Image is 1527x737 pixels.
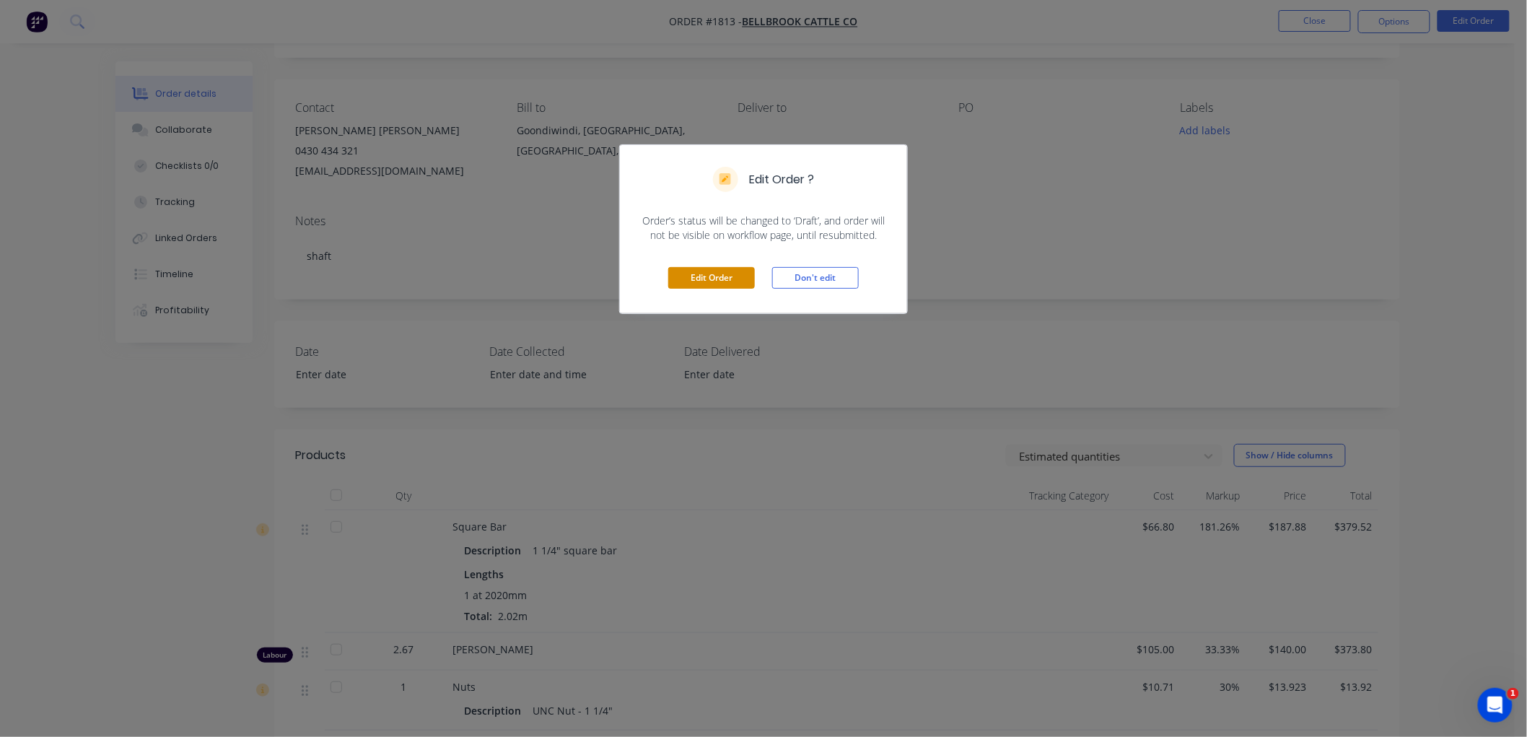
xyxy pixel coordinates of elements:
[637,214,890,243] span: Order’s status will be changed to ‘Draft’, and order will not be visible on workflow page, until ...
[1508,688,1519,699] span: 1
[772,267,859,289] button: Don't edit
[1478,688,1513,723] iframe: Intercom live chat
[750,171,815,188] h5: Edit Order ?
[668,267,755,289] button: Edit Order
